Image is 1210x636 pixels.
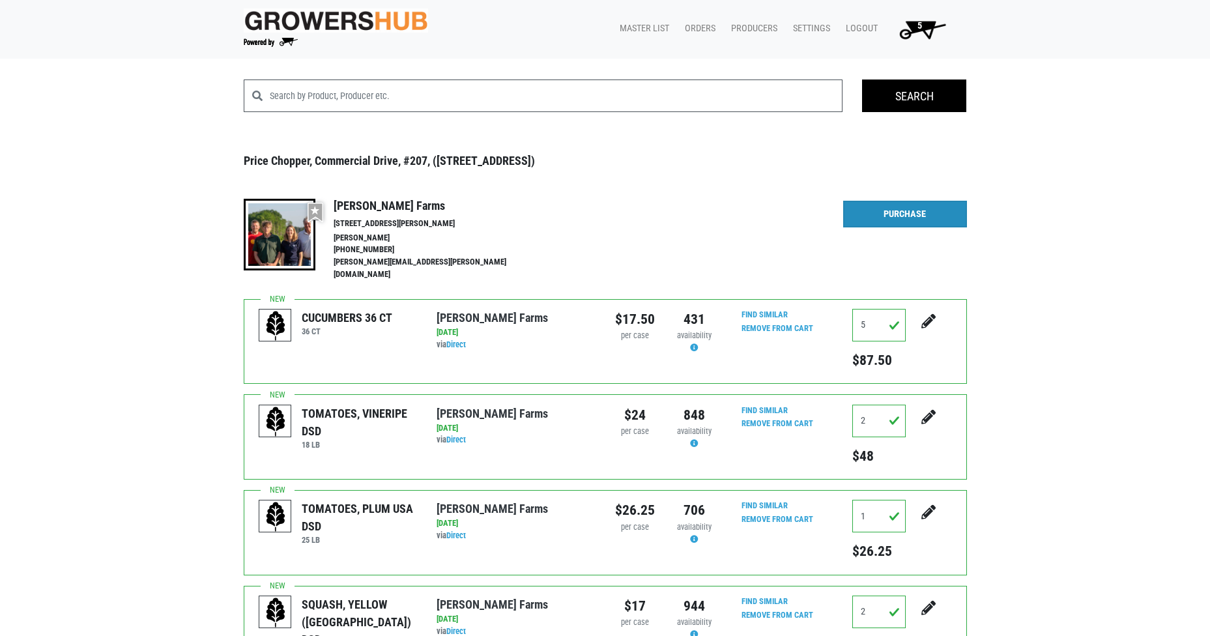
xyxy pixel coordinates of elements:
[615,426,655,438] div: per case
[609,16,674,41] a: Master List
[244,199,315,270] img: thumbnail-8a08f3346781c529aa742b86dead986c.jpg
[334,256,534,281] li: [PERSON_NAME][EMAIL_ADDRESS][PERSON_NAME][DOMAIN_NAME]
[615,616,655,629] div: per case
[437,530,595,542] div: via
[883,16,957,42] a: 5
[852,352,906,369] h5: $87.50
[334,218,534,230] li: [STREET_ADDRESS][PERSON_NAME]
[734,321,821,336] input: Remove From Cart
[615,309,655,330] div: $17.50
[783,16,835,41] a: Settings
[674,500,714,521] div: 706
[334,199,534,213] h4: [PERSON_NAME] Farms
[244,154,967,168] h3: Price Chopper, Commercial Drive, #207, ([STREET_ADDRESS])
[677,522,712,532] span: availability
[302,535,417,545] h6: 25 LB
[437,517,595,530] div: [DATE]
[437,326,595,339] div: [DATE]
[302,440,417,450] h6: 18 LB
[742,596,788,606] a: Find Similar
[259,310,292,342] img: placeholder-variety-43d6402dacf2d531de610a020419775a.svg
[302,405,417,440] div: TOMATOES, VINERIPE DSD
[437,434,595,446] div: via
[437,598,548,611] a: [PERSON_NAME] Farms
[674,596,714,616] div: 944
[677,617,712,627] span: availability
[674,405,714,426] div: 848
[244,8,429,33] img: original-fc7597fdc6adbb9d0e2ae620e786d1a2.jpg
[677,330,712,340] span: availability
[742,500,788,510] a: Find Similar
[742,405,788,415] a: Find Similar
[893,16,951,42] img: Cart
[437,407,548,420] a: [PERSON_NAME] Farms
[852,500,906,532] input: Qty
[734,512,821,527] input: Remove From Cart
[437,613,595,626] div: [DATE]
[334,244,534,256] li: [PHONE_NUMBER]
[734,416,821,431] input: Remove From Cart
[270,79,843,112] input: Search by Product, Producer etc.
[843,201,967,228] a: Purchase
[259,405,292,438] img: placeholder-variety-43d6402dacf2d531de610a020419775a.svg
[437,502,548,515] a: [PERSON_NAME] Farms
[302,326,392,336] h6: 36 CT
[852,448,906,465] h5: $48
[852,596,906,628] input: Qty
[302,500,417,535] div: TOMATOES, PLUM USA DSD
[862,79,966,112] input: Search
[674,309,714,330] div: 431
[446,626,466,636] a: Direct
[734,608,821,623] input: Remove From Cart
[244,38,298,47] img: Powered by Big Wheelbarrow
[852,309,906,341] input: Qty
[721,16,783,41] a: Producers
[334,232,534,244] li: [PERSON_NAME]
[437,339,595,351] div: via
[615,521,655,534] div: per case
[615,500,655,521] div: $26.25
[615,405,655,426] div: $24
[302,309,392,326] div: CUCUMBERS 36 CT
[917,20,922,31] span: 5
[615,330,655,342] div: per case
[437,422,595,435] div: [DATE]
[259,500,292,533] img: placeholder-variety-43d6402dacf2d531de610a020419775a.svg
[742,310,788,319] a: Find Similar
[259,596,292,629] img: placeholder-variety-43d6402dacf2d531de610a020419775a.svg
[446,435,466,444] a: Direct
[674,16,721,41] a: Orders
[437,311,548,325] a: [PERSON_NAME] Farms
[835,16,883,41] a: Logout
[446,530,466,540] a: Direct
[677,426,712,436] span: availability
[852,405,906,437] input: Qty
[852,543,906,560] h5: $26.25
[615,596,655,616] div: $17
[446,340,466,349] a: Direct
